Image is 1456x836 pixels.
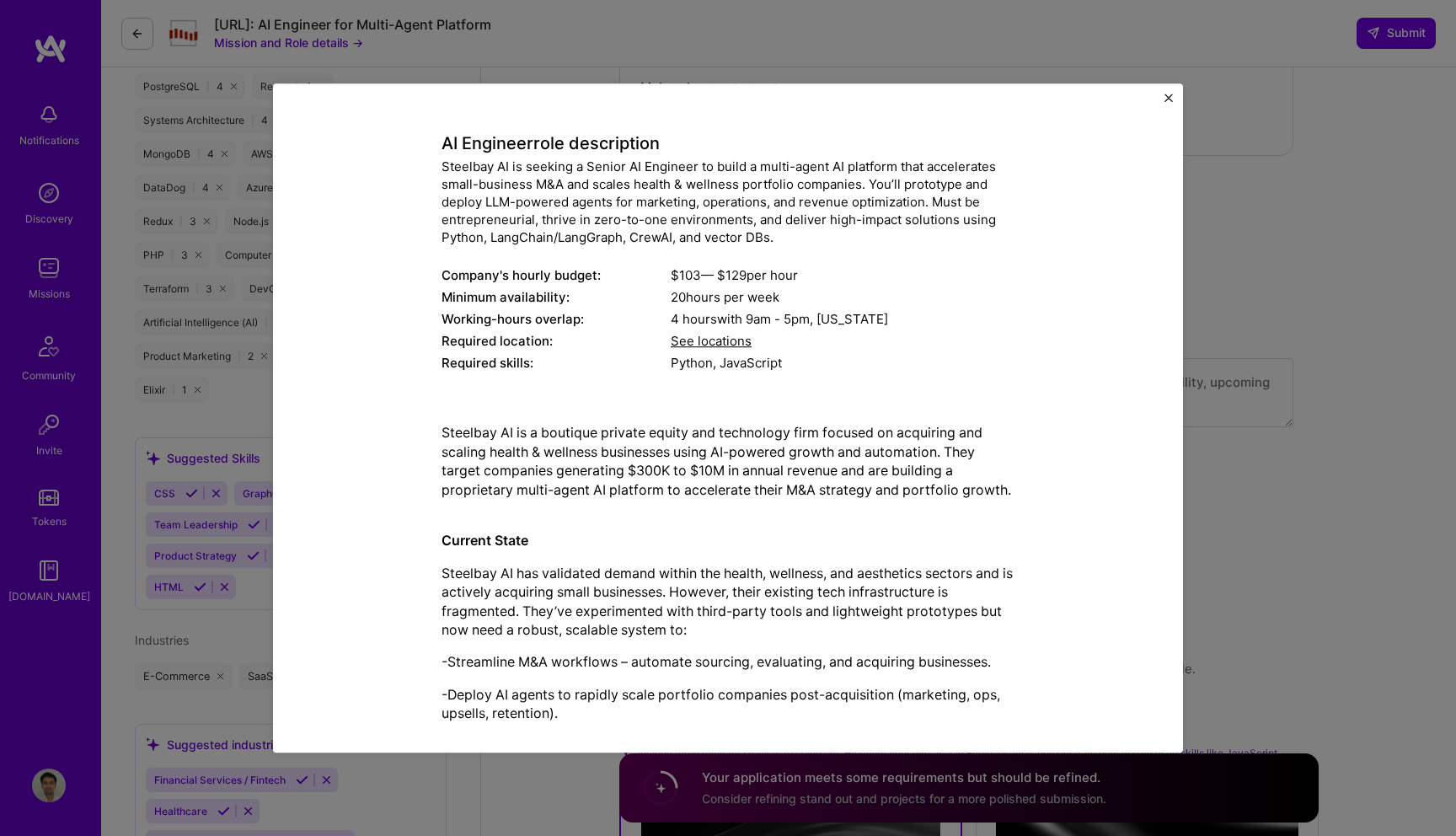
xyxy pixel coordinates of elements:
[671,334,752,350] span: See locations
[442,685,1014,723] p: -Deploy AI agents to rapidly scale portfolio companies post-acquisition (marketing, ops, upsells,...
[442,424,1014,518] p: Steelbay AI is a boutique private equity and technology firm focused on acquiring and scaling hea...
[442,267,671,285] div: Company's hourly budget:
[742,312,816,328] span: 9am - 5pm ,
[442,653,1014,672] p: -Streamline M&A workflows – automate sourcing, evaluating, and acquiring businesses.
[671,289,1014,307] div: 20 hours per week
[442,134,1014,154] h4: AI Engineer role description
[671,311,1014,329] div: 4 hours with [US_STATE]
[442,355,671,372] div: Required skills:
[442,158,1014,247] div: Steelbay AI is seeking a Senior AI Engineer to build a multi-agent AI platform that accelerates s...
[671,355,1014,372] div: Python, JavaScript
[442,564,1014,640] p: Steelbay AI has validated demand within the health, wellness, and aesthetics sectors and is activ...
[671,267,1014,285] div: $ 103 — $ 129 per hour
[442,311,671,329] div: Working-hours overlap:
[442,289,671,307] div: Minimum availability:
[442,533,528,549] strong: Current State
[442,333,671,351] div: Required location:
[1164,94,1173,111] button: Close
